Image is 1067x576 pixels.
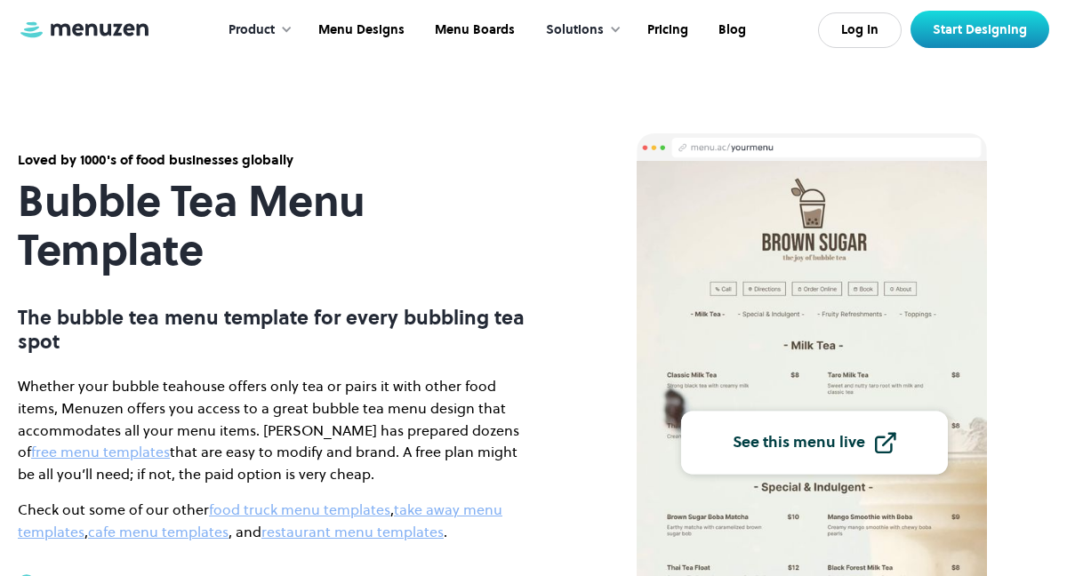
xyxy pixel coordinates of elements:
[733,435,865,451] div: See this menu live
[546,20,604,40] div: Solutions
[229,20,275,40] div: Product
[18,150,533,170] div: Loved by 1000's of food businesses globally
[818,12,902,48] a: Log In
[18,375,533,485] p: Whether your bubble teahouse offers only tea or pairs it with other food items, Menuzen offers yo...
[702,3,759,58] a: Blog
[209,500,390,519] a: food truck menu templates
[630,3,702,58] a: Pricing
[911,11,1049,48] a: Start Designing
[261,522,444,541] a: restaurant menu templates
[18,177,533,275] h1: Bubble Tea Menu Template
[18,306,533,353] p: The bubble tea menu template for every bubbling tea spot
[211,3,301,58] div: Product
[31,442,170,461] a: free menu templates
[528,3,630,58] div: Solutions
[301,3,418,58] a: Menu Designs
[18,500,502,541] a: take away menu templates
[418,3,528,58] a: Menu Boards
[18,499,533,543] p: Check out some of our other , , , and .
[681,411,948,474] a: See this menu live
[88,522,229,541] a: cafe menu templates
